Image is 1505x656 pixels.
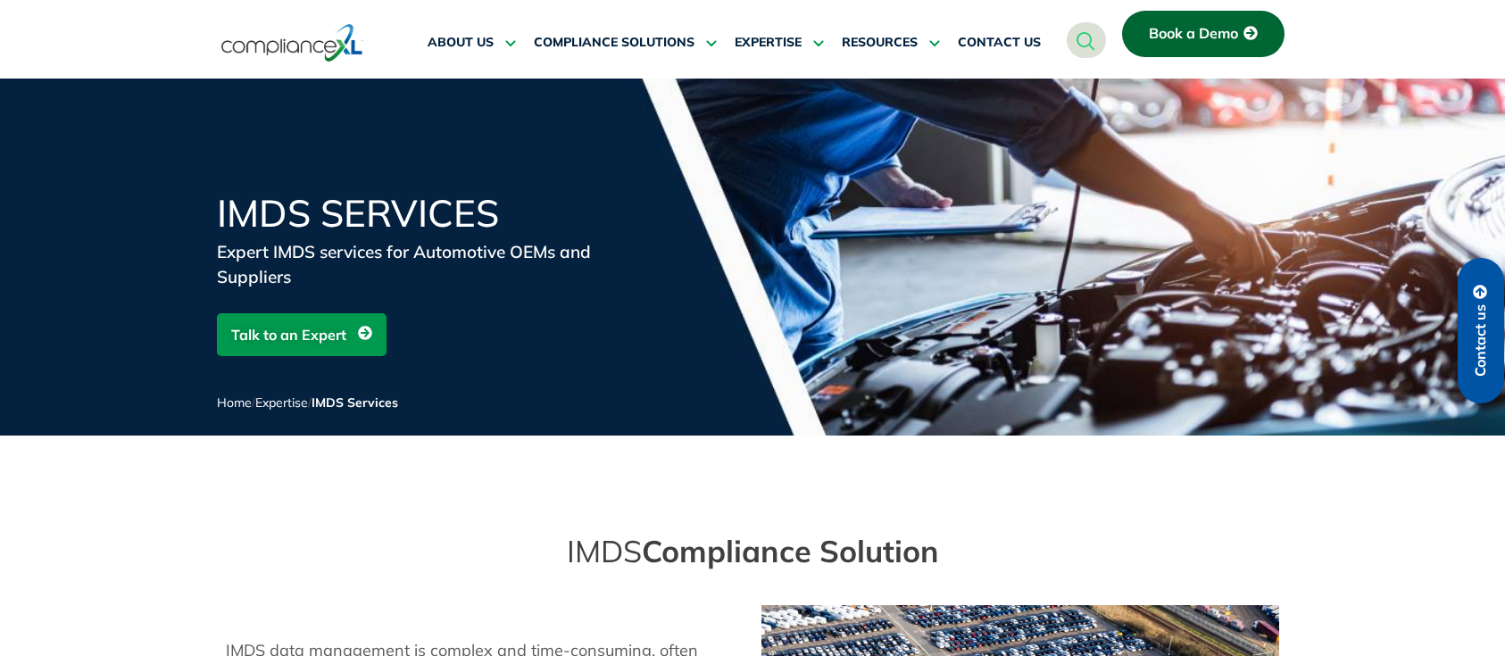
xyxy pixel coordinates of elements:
[735,21,824,64] a: EXPERTISE
[217,543,1288,561] div: Compliance Solution
[231,318,346,352] span: Talk to an Expert
[312,394,398,411] span: IMDS Services
[217,313,387,356] a: Talk to an Expert
[217,394,252,411] a: Home
[958,35,1041,51] span: CONTACT US
[428,21,516,64] a: ABOUT US
[1458,258,1504,403] a: Contact us
[842,35,918,51] span: RESOURCES
[1122,11,1285,57] a: Book a Demo
[217,394,398,411] span: / /
[217,239,645,289] div: Expert IMDS services for Automotive OEMs and Suppliers
[534,21,717,64] a: COMPLIANCE SOLUTIONS
[221,22,363,63] img: logo-one.svg
[735,35,802,51] span: EXPERTISE
[217,195,645,232] h1: IMDS Services
[255,394,308,411] a: Expertise
[958,21,1041,64] a: CONTACT US
[534,35,694,51] span: COMPLIANCE SOLUTIONS
[428,35,494,51] span: ABOUT US
[842,21,940,64] a: RESOURCES
[1067,22,1106,58] a: navsearch-button
[567,532,642,570] span: IMDS
[1149,26,1238,42] span: Book a Demo
[1473,304,1489,377] span: Contact us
